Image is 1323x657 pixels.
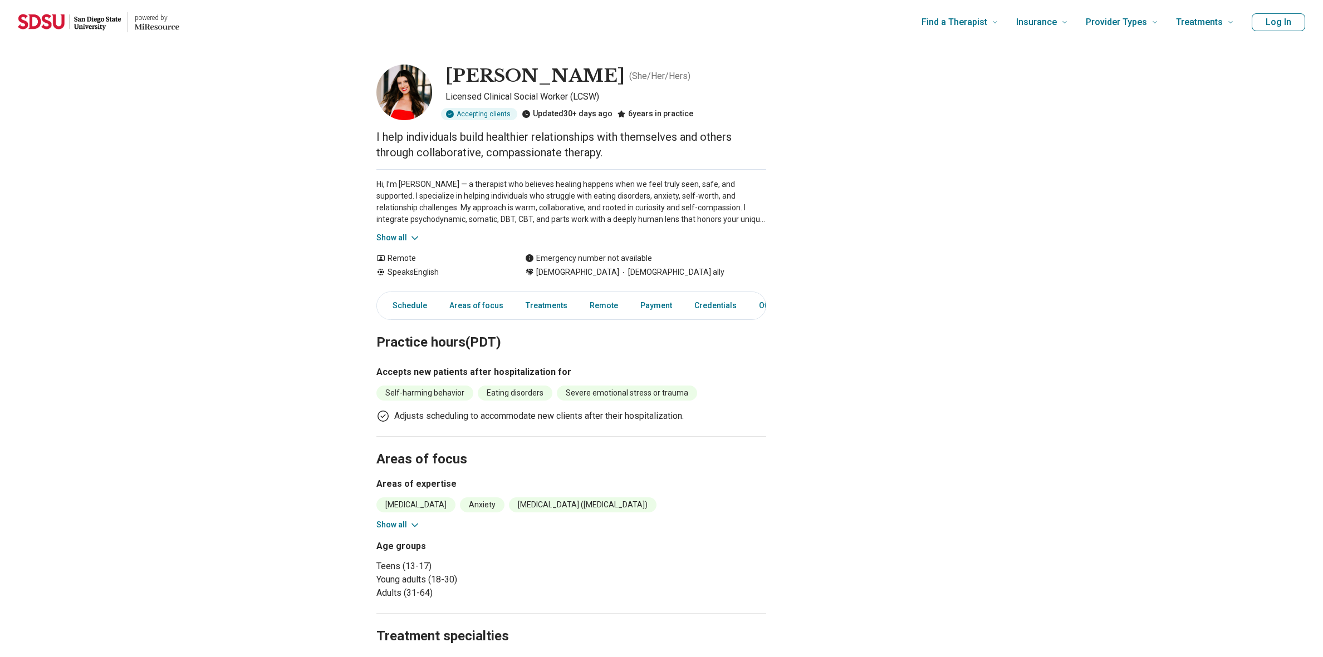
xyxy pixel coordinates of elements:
[629,70,690,83] p: ( She/Her/Hers )
[1016,14,1057,30] span: Insurance
[379,294,434,317] a: Schedule
[619,266,724,278] span: [DEMOGRAPHIC_DATA] ally
[634,294,679,317] a: Payment
[443,294,510,317] a: Areas of focus
[394,409,684,423] p: Adjusts scheduling to accommodate new clients after their hospitalization.
[536,266,619,278] span: [DEMOGRAPHIC_DATA]
[522,108,612,120] div: Updated 30+ days ago
[441,108,517,120] div: Accepting clients
[509,497,656,512] li: [MEDICAL_DATA] ([MEDICAL_DATA])
[478,386,552,401] li: Eating disorders
[519,294,574,317] a: Treatments
[376,253,503,264] div: Remote
[376,573,567,586] li: Young adults (18-30)
[376,179,766,225] p: Hi, I’m [PERSON_NAME] — a therapist who believes healing happens when we feel truly seen, safe, a...
[376,477,766,491] h3: Areas of expertise
[1252,13,1305,31] button: Log In
[376,560,567,573] li: Teens (13-17)
[135,13,179,22] p: powered by
[617,108,693,120] div: 6 years in practice
[445,65,625,88] h1: [PERSON_NAME]
[460,497,504,512] li: Anxiety
[445,90,766,103] p: Licensed Clinical Social Worker (LCSW)
[376,497,455,512] li: [MEDICAL_DATA]
[376,586,567,600] li: Adults (31-64)
[557,386,697,401] li: Severe emotional stress or trauma
[376,232,420,244] button: Show all
[376,519,420,531] button: Show all
[525,253,652,264] div: Emergency number not available
[376,307,766,352] h2: Practice hours (PDT)
[376,65,432,120] img: Morgan Hannaleck, Licensed Clinical Social Worker (LCSW)
[1176,14,1223,30] span: Treatments
[1086,14,1147,30] span: Provider Types
[376,600,766,646] h2: Treatment specialties
[376,423,766,469] h2: Areas of focus
[922,14,987,30] span: Find a Therapist
[376,365,766,379] h3: Accepts new patients after hospitalization for
[688,294,743,317] a: Credentials
[376,540,567,553] h3: Age groups
[376,129,766,160] p: I help individuals build healthier relationships with themselves and others through collaborative...
[376,266,503,278] div: Speaks English
[583,294,625,317] a: Remote
[18,4,179,40] a: Home page
[752,294,792,317] a: Other
[376,386,473,401] li: Self-harming behavior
